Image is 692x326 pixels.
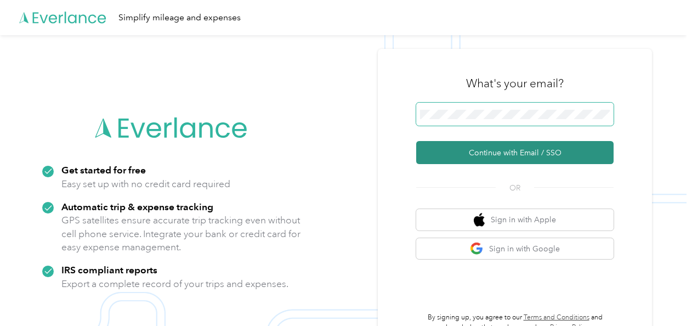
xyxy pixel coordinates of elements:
strong: Get started for free [61,164,146,176]
span: OR [496,182,534,194]
strong: Automatic trip & expense tracking [61,201,213,212]
h3: What's your email? [466,76,564,91]
img: apple logo [474,213,485,227]
p: Export a complete record of your trips and expenses. [61,277,288,291]
button: apple logoSign in with Apple [416,209,614,231]
p: Easy set up with no credit card required [61,177,230,191]
img: google logo [470,242,484,256]
div: Simplify mileage and expenses [118,11,241,25]
button: google logoSign in with Google [416,238,614,260]
p: GPS satellites ensure accurate trip tracking even without cell phone service. Integrate your bank... [61,213,301,254]
strong: IRS compliant reports [61,264,157,276]
a: Terms and Conditions [524,313,589,322]
button: Continue with Email / SSO [416,141,614,164]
